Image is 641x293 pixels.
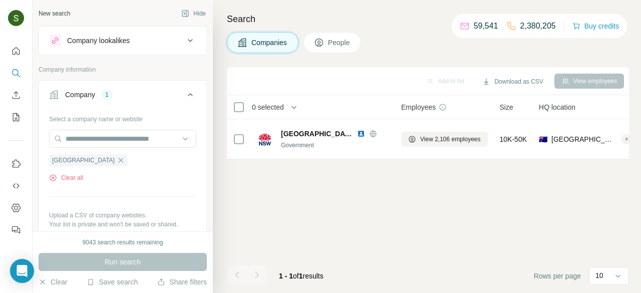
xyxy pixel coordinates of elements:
button: Download as CSV [475,74,550,89]
span: [GEOGRAPHIC_DATA] [281,129,352,139]
button: Save search [87,277,138,287]
img: Avatar [8,10,24,26]
button: Company lookalikes [39,29,206,53]
button: Hide [174,6,213,21]
button: Dashboard [8,199,24,217]
div: New search [39,9,70,18]
button: Feedback [8,221,24,239]
div: 1 [101,90,113,99]
button: Clear [39,277,67,287]
p: Company information [39,65,207,74]
p: 2,380,205 [520,20,556,32]
button: Enrich CSV [8,86,24,104]
button: My lists [8,108,24,126]
button: Company1 [39,83,206,111]
div: Company [65,90,95,100]
span: Employees [401,102,436,112]
div: Select a company name or website [49,111,196,124]
p: Your list is private and won't be saved or shared. [49,220,196,229]
span: People [328,38,351,48]
button: Buy credits [572,19,619,33]
div: Government [281,141,389,150]
button: Share filters [157,277,207,287]
span: Companies [251,38,288,48]
span: Rows per page [534,271,581,281]
p: 59,541 [474,20,498,32]
button: Use Surfe API [8,177,24,195]
button: View 2,106 employees [401,132,488,147]
span: 🇦🇺 [539,134,547,144]
button: Quick start [8,42,24,60]
span: 1 [299,272,303,280]
button: Use Surfe on LinkedIn [8,155,24,173]
button: Search [8,64,24,82]
span: 1 - 1 [279,272,293,280]
span: [GEOGRAPHIC_DATA], [GEOGRAPHIC_DATA] [551,134,617,144]
img: LinkedIn logo [357,130,365,138]
span: 0 selected [252,102,284,112]
h4: Search [227,12,629,26]
div: 9043 search results remaining [83,238,163,247]
div: Company lookalikes [67,36,130,46]
span: 10K-50K [500,134,527,144]
span: [GEOGRAPHIC_DATA] [52,156,115,165]
span: Size [500,102,513,112]
div: Open Intercom Messenger [10,259,34,283]
span: View 2,106 employees [420,135,481,144]
p: Upload a CSV of company websites. [49,211,196,220]
div: + 28 [621,135,639,144]
span: of [293,272,299,280]
span: results [279,272,324,280]
button: Clear all [49,173,83,182]
img: Logo of New South Wales [257,131,273,147]
p: 10 [595,270,603,280]
span: HQ location [539,102,575,112]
